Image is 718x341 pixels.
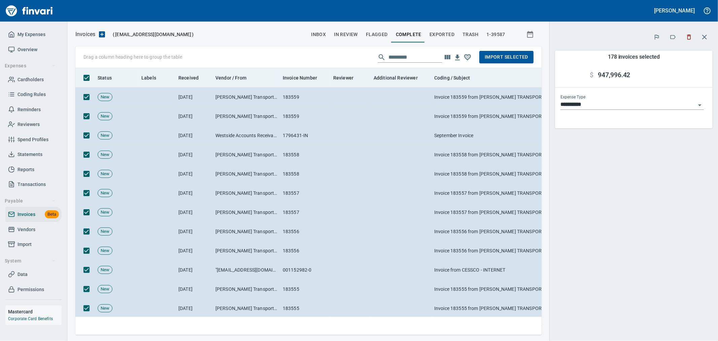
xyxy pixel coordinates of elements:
[560,95,585,99] label: Expense Type
[283,74,326,82] span: Invoice Number
[280,126,331,145] td: 1796431-IN
[432,184,566,203] td: Invoice 183557 from [PERSON_NAME] TRANSPORT INC.
[608,53,660,60] h5: 178 invoices selected
[18,120,40,129] span: Reviewers
[283,74,317,82] span: Invoice Number
[213,107,280,126] td: [PERSON_NAME] Transport Inc (1-11004)
[5,62,56,70] span: Expenses
[18,180,46,189] span: Transactions
[334,30,358,39] span: In Review
[18,240,32,249] span: Import
[280,145,331,164] td: 183558
[280,164,331,184] td: 183558
[696,29,713,45] button: Close transaction
[98,74,121,82] span: Status
[479,51,534,63] button: Import Selected
[213,280,280,299] td: [PERSON_NAME] Transport Inc (1-11004)
[176,107,213,126] td: [DATE]
[432,126,566,145] td: September Invoice
[4,3,55,19] img: Finvari
[463,30,478,39] span: trash
[374,74,418,82] span: Additional Reviewer
[432,164,566,184] td: Invoice 183558 from [PERSON_NAME] TRANSPORT INC.
[213,164,280,184] td: [PERSON_NAME] Transport Inc (1-11004)
[98,209,112,216] span: New
[5,267,62,282] a: Data
[695,100,705,110] button: Open
[280,299,331,318] td: 183555
[8,316,53,321] a: Corporate Card Benefits
[213,126,280,145] td: Westside Accounts Receivable <[EMAIL_ADDRESS][DOMAIN_NAME]>
[141,74,156,82] span: Labels
[430,30,454,39] span: Exported
[8,308,62,315] h6: Mastercard
[213,203,280,222] td: [PERSON_NAME] Transport Inc (1-11004)
[653,5,696,16] button: [PERSON_NAME]
[176,222,213,241] td: [DATE]
[333,74,353,82] span: Reviewer
[98,286,112,292] span: New
[682,30,696,44] button: Discard (178)
[98,228,112,235] span: New
[333,74,362,82] span: Reviewer
[176,184,213,203] td: [DATE]
[215,74,255,82] span: Vendor / From
[176,126,213,145] td: [DATE]
[18,225,35,234] span: Vendors
[18,90,46,99] span: Coding Rules
[18,150,42,159] span: Statements
[432,203,566,222] td: Invoice 183557 from [PERSON_NAME] TRANSPORT INC.
[213,145,280,164] td: [PERSON_NAME] Transport Inc (1-11004)
[5,147,62,162] a: Statements
[18,30,45,39] span: My Expenses
[432,280,566,299] td: Invoice 183555 from [PERSON_NAME] TRANSPORT INC.
[5,222,62,237] a: Vendors
[176,241,213,260] td: [DATE]
[98,113,112,120] span: New
[109,31,194,38] p: ( )
[5,102,62,117] a: Reminders
[18,270,28,279] span: Data
[18,285,44,294] span: Permissions
[98,152,112,158] span: New
[598,71,630,79] span: 947,996.42
[463,52,473,62] button: Column choices favorited. Click to reset to default
[98,132,112,139] span: New
[176,299,213,318] td: [DATE]
[18,75,44,84] span: Cardholders
[665,30,680,44] button: Labels
[432,260,566,280] td: Invoice from CESSCO - INTERNET
[5,257,56,265] span: System
[432,107,566,126] td: Invoice 183559 from [PERSON_NAME] TRANSPORT INC.
[45,211,59,218] span: Beta
[176,145,213,164] td: [DATE]
[98,74,112,82] span: Status
[176,203,213,222] td: [DATE]
[176,164,213,184] td: [DATE]
[98,248,112,254] span: New
[5,177,62,192] a: Transactions
[280,184,331,203] td: 183557
[452,53,463,63] button: Download Table
[5,162,62,177] a: Reports
[18,105,41,114] span: Reminders
[485,53,528,61] span: Import Selected
[432,145,566,164] td: Invoice 183558 from [PERSON_NAME] TRANSPORT INC.
[486,30,505,39] span: 1-39587
[434,74,479,82] span: Coding / Subject
[213,88,280,107] td: [PERSON_NAME] Transport Inc (1-11004)
[213,241,280,260] td: [PERSON_NAME] Transport Inc (1-11004)
[5,132,62,147] a: Spend Profiles
[5,42,62,57] a: Overview
[2,195,58,207] button: Payable
[5,72,62,87] a: Cardholders
[5,117,62,132] a: Reviewers
[18,45,37,54] span: Overview
[5,27,62,42] a: My Expenses
[176,88,213,107] td: [DATE]
[176,260,213,280] td: [DATE]
[442,52,452,62] button: Choose columns to display
[374,74,426,82] span: Additional Reviewer
[18,135,48,144] span: Spend Profiles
